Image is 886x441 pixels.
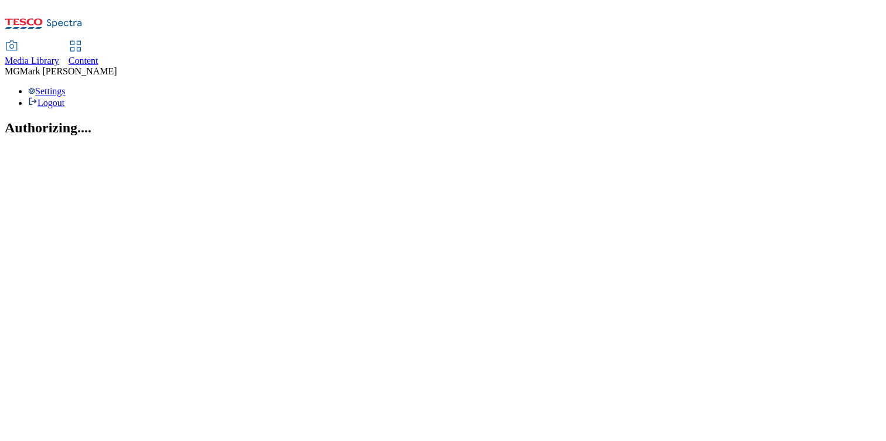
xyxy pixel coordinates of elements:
span: Content [69,56,98,66]
h2: Authorizing.... [5,120,881,136]
a: Logout [28,98,64,108]
a: Content [69,42,98,66]
span: Media Library [5,56,59,66]
span: MG [5,66,20,76]
a: Settings [28,86,66,96]
span: Mark [PERSON_NAME] [20,66,117,76]
a: Media Library [5,42,59,66]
